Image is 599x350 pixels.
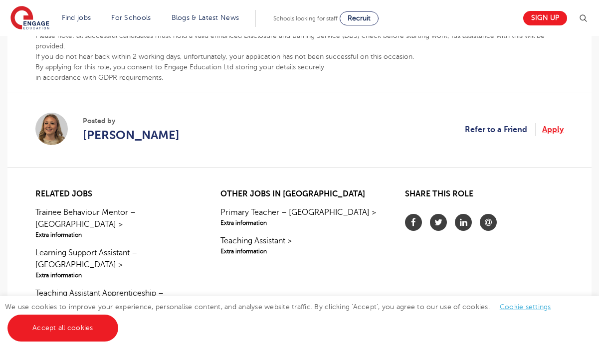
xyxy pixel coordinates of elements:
[273,15,338,22] span: Schools looking for staff
[7,315,118,342] a: Accept all cookies
[35,62,564,72] p: By applying for this role, you consent to Engage Education Ltd storing your details securely
[5,303,561,332] span: We use cookies to improve your experience, personalise content, and analyse website traffic. By c...
[220,247,379,256] span: Extra information
[35,189,194,199] h2: Related jobs
[220,206,379,227] a: Primary Teacher – [GEOGRAPHIC_DATA] >Extra information
[465,123,536,136] a: Refer to a Friend
[220,189,379,199] h2: Other jobs in [GEOGRAPHIC_DATA]
[523,11,567,25] a: Sign up
[83,126,180,144] a: [PERSON_NAME]
[62,14,91,21] a: Find jobs
[83,116,180,126] span: Posted by
[542,123,564,136] a: Apply
[10,6,49,31] img: Engage Education
[405,189,564,204] h2: Share this role
[111,14,151,21] a: For Schools
[35,51,564,62] p: If you do not hear back within 2 working days, unfortunately, your application has not been succe...
[35,287,194,320] a: Teaching Assistant Apprenticeship – [GEOGRAPHIC_DATA] >Extra information
[172,14,239,21] a: Blogs & Latest News
[35,72,564,83] p: in accordance with GDPR requirements.
[340,11,379,25] a: Recruit
[35,271,194,280] span: Extra information
[348,14,371,22] span: Recruit
[35,30,564,51] p: Please note: all successful candidates must hold a valid enhanced Disclosure and Barring Service ...
[500,303,551,311] a: Cookie settings
[220,235,379,256] a: Teaching Assistant >Extra information
[35,206,194,239] a: Trainee Behaviour Mentor – [GEOGRAPHIC_DATA] >Extra information
[35,230,194,239] span: Extra information
[220,218,379,227] span: Extra information
[35,247,194,280] a: Learning Support Assistant – [GEOGRAPHIC_DATA] >Extra information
